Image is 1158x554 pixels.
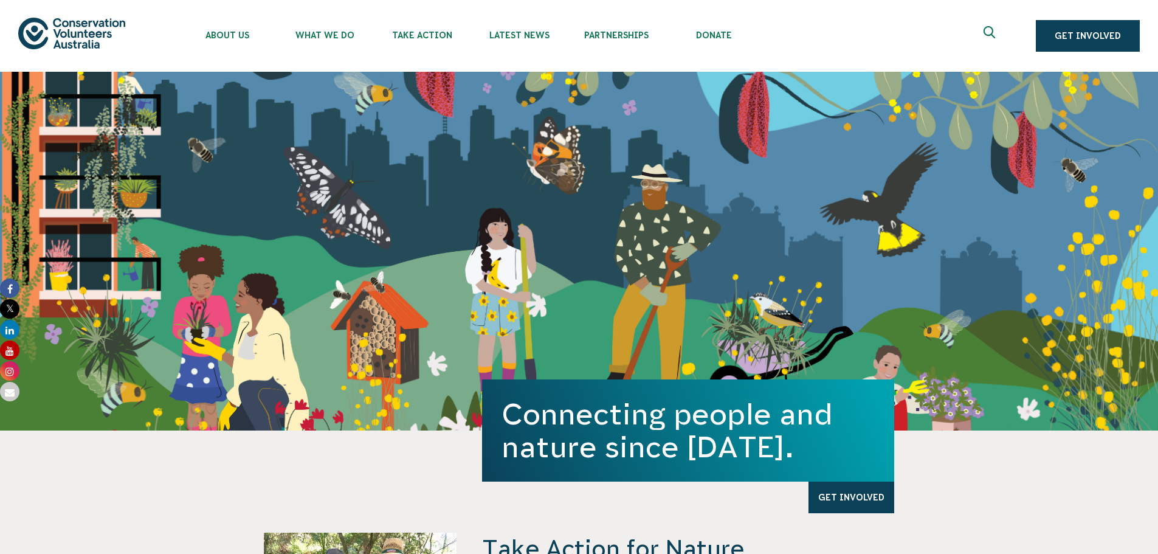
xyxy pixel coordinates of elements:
[276,30,373,40] span: What We Do
[179,30,276,40] span: About Us
[373,30,470,40] span: Take Action
[808,482,894,513] a: Get Involved
[976,21,1005,50] button: Expand search box Close search box
[665,30,762,40] span: Donate
[18,18,125,49] img: logo.svg
[568,30,665,40] span: Partnerships
[501,398,875,463] h1: Connecting people and nature since [DATE].
[1036,20,1140,52] a: Get Involved
[470,30,568,40] span: Latest News
[984,26,999,46] span: Expand search box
